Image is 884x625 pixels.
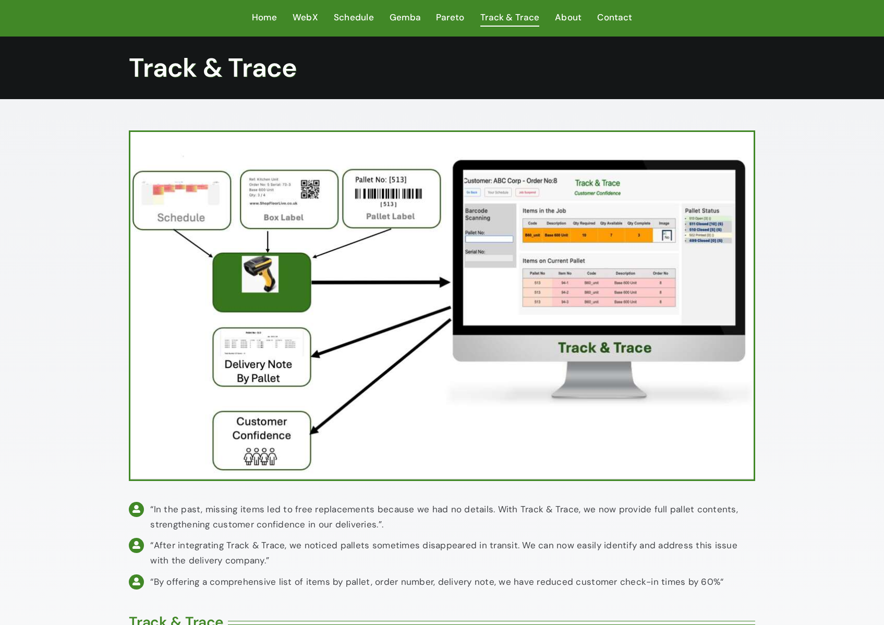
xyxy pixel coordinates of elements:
[129,52,755,83] h1: Track & Trace
[150,574,755,590] div: “By offering a comprehensive list of items by pallet, order number, delivery note, we have reduce...
[252,10,277,25] span: Home
[150,502,755,532] div: “In the past, missing items led to free replacements because we had no details. With Track & Trac...
[480,10,539,25] span: Track & Trace
[555,10,582,25] span: About
[150,538,755,568] div: “After integrating Track & Trace, we noticed pallets sometimes disappeared in transit. We can now...
[436,10,465,26] a: Pareto
[555,10,582,26] a: About
[334,10,374,26] a: Schedule
[334,10,374,25] span: Schedule
[130,132,753,479] img: Track & Trace
[480,10,539,26] a: Track & Trace
[597,10,632,26] a: Contact
[293,10,318,26] a: WebX
[293,10,318,25] span: WebX
[252,10,277,26] a: Home
[390,10,420,26] a: Gemba
[597,10,632,25] span: Contact
[390,10,420,25] span: Gemba
[436,10,465,25] span: Pareto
